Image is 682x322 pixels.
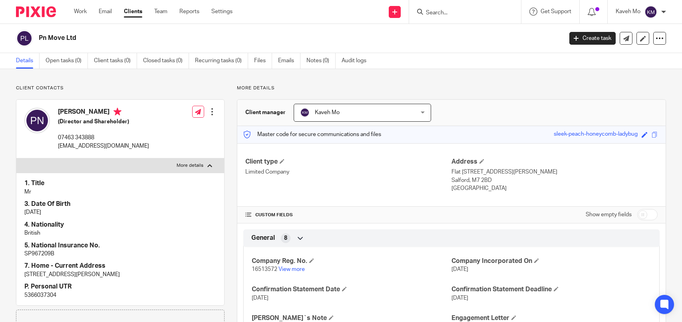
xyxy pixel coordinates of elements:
span: 16513572 [252,267,277,272]
input: Search [425,10,497,17]
div: sleek-peach-honeycomb-ladybug [554,130,638,139]
h4: 5. National Insurance No. [24,241,216,250]
h4: Company Incorporated On [451,257,651,265]
p: [STREET_ADDRESS][PERSON_NAME] [24,271,216,279]
img: svg%3E [300,108,310,117]
h5: (Director and Shareholder) [58,118,149,126]
p: More details [177,162,203,169]
a: Work [74,8,87,16]
p: 5366037304 [24,291,216,299]
a: Create task [569,32,616,45]
a: Audit logs [342,53,372,69]
p: Salford, M7 2BD [451,176,658,184]
a: Email [99,8,112,16]
a: Emails [278,53,300,69]
h4: Company Reg. No. [252,257,451,265]
span: Get Support [541,9,571,14]
h4: CUSTOM FIELDS [245,212,451,218]
a: Closed tasks (0) [143,53,189,69]
h4: Confirmation Statement Date [252,285,451,294]
a: Reports [179,8,199,16]
h4: P. Personal UTR [24,282,216,291]
p: 07463 343888 [58,134,149,142]
label: Show empty fields [586,211,632,219]
h4: 1. Title [24,179,216,188]
p: SP967209B [24,250,216,258]
i: Primary [113,108,121,116]
span: [DATE] [451,267,468,272]
p: More details [237,85,666,91]
h2: Pn Move Ltd [39,34,453,42]
span: [DATE] [252,295,268,301]
p: [GEOGRAPHIC_DATA] [451,184,658,192]
a: Open tasks (0) [46,53,88,69]
h4: 7. Home - Current Address [24,262,216,270]
a: Notes (0) [306,53,336,69]
img: svg%3E [644,6,657,18]
a: Team [154,8,167,16]
h4: Client type [245,158,451,166]
a: Client tasks (0) [94,53,137,69]
h4: 4. Nationality [24,221,216,229]
h3: Client manager [245,109,286,117]
h4: Address [451,158,658,166]
p: British [24,229,216,237]
h4: 3. Date Of Birth [24,200,216,208]
p: Mr [24,188,216,196]
span: General [251,234,275,242]
span: Kaveh Mo [315,110,340,115]
p: Kaveh Mo [616,8,640,16]
span: 8 [284,234,287,242]
img: svg%3E [16,30,33,47]
a: Settings [211,8,233,16]
a: Details [16,53,40,69]
p: [DATE] [24,208,216,216]
p: Limited Company [245,168,451,176]
p: Client contacts [16,85,225,91]
a: Clients [124,8,142,16]
h4: Confirmation Statement Deadline [451,285,651,294]
a: View more [278,267,305,272]
img: svg%3E [24,108,50,133]
p: Master code for secure communications and files [243,130,381,138]
a: Recurring tasks (0) [195,53,248,69]
img: Pixie [16,6,56,17]
h4: [PERSON_NAME] [58,108,149,118]
a: Files [254,53,272,69]
p: [EMAIL_ADDRESS][DOMAIN_NAME] [58,142,149,150]
p: Flat [STREET_ADDRESS][PERSON_NAME] [451,168,658,176]
span: [DATE] [451,295,468,301]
